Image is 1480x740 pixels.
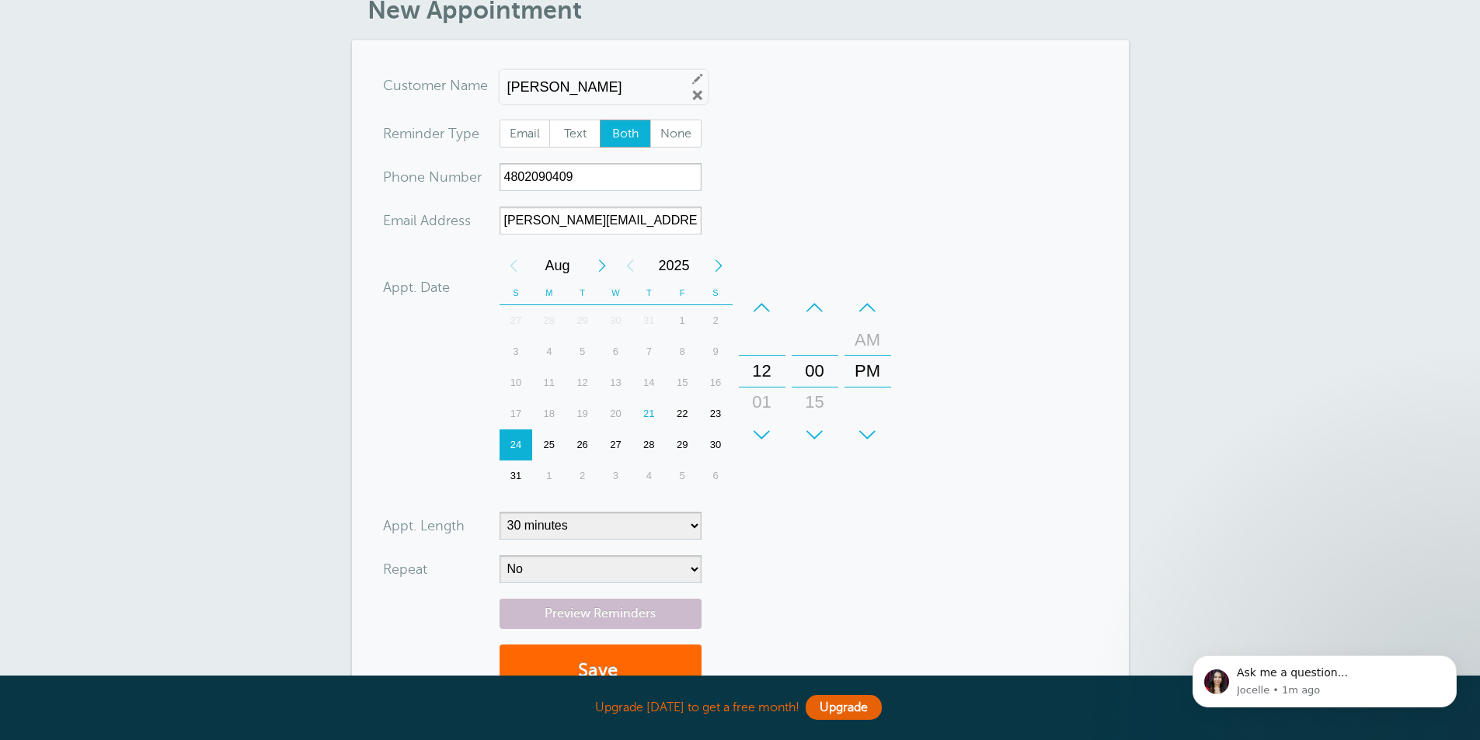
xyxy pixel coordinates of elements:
[699,281,733,305] th: S
[500,429,533,460] div: 24
[383,78,408,92] span: Cus
[532,460,566,492] div: 1
[410,214,446,228] span: il Add
[806,695,882,720] a: Upgrade
[699,305,733,336] div: 2
[566,398,599,429] div: 19
[632,398,666,429] div: Today, Thursday, August 21
[566,305,599,336] div: 29
[532,398,566,429] div: Monday, August 18
[739,292,785,450] div: Hours
[500,398,533,429] div: Sunday, August 17
[566,367,599,398] div: Tuesday, August 12
[500,336,533,367] div: 3
[796,418,834,449] div: 30
[632,460,666,492] div: 4
[705,250,733,281] div: Next Year
[500,644,702,698] button: Save
[532,398,566,429] div: 18
[409,170,448,184] span: ne Nu
[532,305,566,336] div: Monday, July 28
[500,460,533,492] div: 31
[383,170,409,184] span: Pho
[666,305,699,336] div: 1
[699,367,733,398] div: 16
[500,305,533,336] div: 27
[644,250,705,281] span: 2025
[599,281,632,305] th: W
[743,418,781,449] div: 02
[599,398,632,429] div: Wednesday, August 20
[666,336,699,367] div: 8
[383,519,465,533] label: Appt. Length
[650,120,702,148] label: None
[532,336,566,367] div: 4
[500,250,528,281] div: Previous Month
[383,71,500,99] div: ame
[599,367,632,398] div: 13
[699,305,733,336] div: Saturday, August 2
[743,356,781,387] div: 12
[566,429,599,460] div: 26
[796,387,834,418] div: 15
[691,71,705,85] a: Edit
[383,562,427,576] label: Repeat
[599,305,632,336] div: 30
[666,367,699,398] div: 15
[500,120,550,147] span: Email
[532,367,566,398] div: Monday, August 11
[632,336,666,367] div: Thursday, August 7
[699,460,733,492] div: 6
[599,336,632,367] div: 6
[599,367,632,398] div: Wednesday, August 13
[632,367,666,398] div: 14
[383,214,410,228] span: Ema
[599,460,632,492] div: Wednesday, September 3
[383,127,479,141] label: Reminder Type
[566,460,599,492] div: Tuesday, September 2
[666,336,699,367] div: Friday, August 8
[1169,632,1480,732] iframe: Intercom notifications message
[743,387,781,418] div: 01
[796,356,834,387] div: 00
[691,89,705,102] a: Remove
[699,398,733,429] div: Saturday, August 23
[632,367,666,398] div: Thursday, August 14
[792,292,838,450] div: Minutes
[532,429,566,460] div: 25
[699,429,733,460] div: 30
[408,78,461,92] span: tomer N
[849,356,886,387] div: PM
[588,250,616,281] div: Next Month
[383,280,450,294] label: Appt. Date
[566,398,599,429] div: Tuesday, August 19
[632,398,666,429] div: 21
[599,398,632,429] div: 20
[666,460,699,492] div: 5
[632,336,666,367] div: 7
[500,305,533,336] div: Sunday, July 27
[500,460,533,492] div: Sunday, August 31
[666,429,699,460] div: 29
[383,163,500,191] div: mber
[599,429,632,460] div: Wednesday, August 27
[599,305,632,336] div: Wednesday, July 30
[699,429,733,460] div: Saturday, August 30
[849,325,886,356] div: AM
[500,599,702,629] a: Preview Reminders
[500,281,533,305] th: S
[566,367,599,398] div: 12
[699,336,733,367] div: 9
[600,120,651,148] label: Both
[566,429,599,460] div: Tuesday, August 26
[632,305,666,336] div: Thursday, July 31
[566,305,599,336] div: Tuesday, July 29
[383,207,500,235] div: ress
[528,250,588,281] span: August
[632,460,666,492] div: Thursday, September 4
[500,429,533,460] div: Sunday, August 24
